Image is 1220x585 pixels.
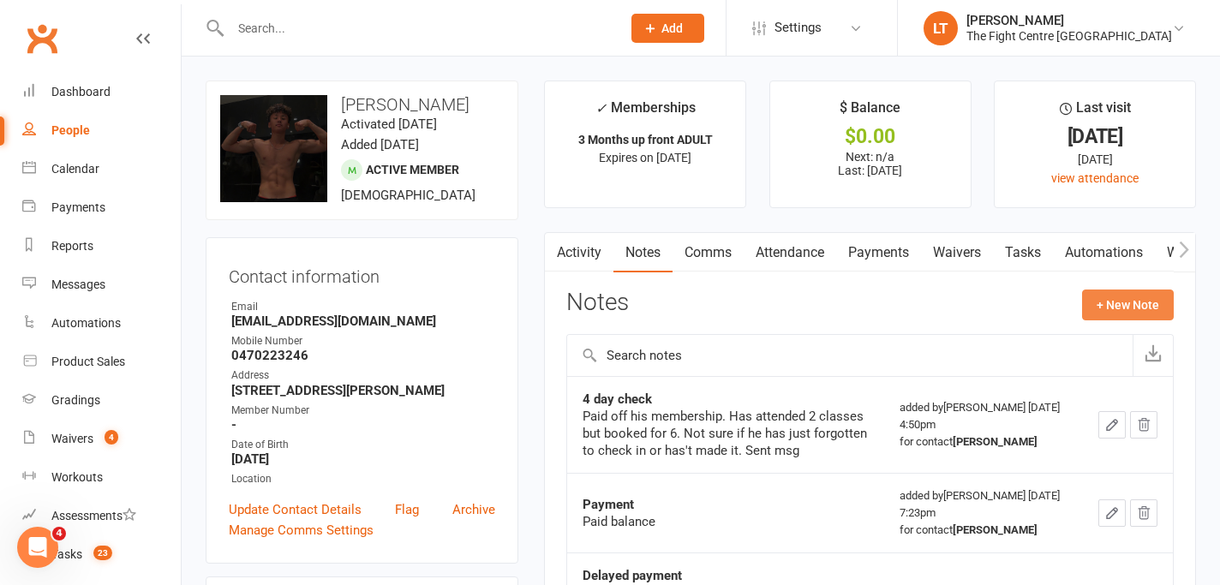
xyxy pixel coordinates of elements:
span: Expires on [DATE] [599,151,691,164]
a: Messages [22,266,181,304]
a: Automations [22,304,181,343]
div: LT [924,11,958,45]
strong: 0470223246 [231,348,495,363]
span: Settings [774,9,822,47]
div: Tasks [51,547,82,561]
div: People [51,123,90,137]
span: 4 [52,527,66,540]
span: 4 [105,430,118,445]
strong: [PERSON_NAME] [953,435,1038,448]
div: The Fight Centre [GEOGRAPHIC_DATA] [966,28,1172,44]
div: [PERSON_NAME] [966,13,1172,28]
button: + New Note [1082,290,1174,320]
div: for contact [900,433,1067,451]
h3: Contact information [229,260,495,286]
a: Calendar [22,150,181,188]
input: Search notes [567,335,1133,376]
h3: [PERSON_NAME] [220,95,504,114]
h3: Notes [566,290,629,320]
input: Search... [225,16,609,40]
a: Gradings [22,381,181,420]
time: Activated [DATE] [341,116,437,132]
time: Added [DATE] [341,137,419,152]
div: added by [PERSON_NAME] [DATE] 4:50pm [900,399,1067,451]
a: Update Contact Details [229,499,362,520]
a: Clubworx [21,17,63,60]
strong: [EMAIL_ADDRESS][DOMAIN_NAME] [231,313,495,329]
a: Payments [22,188,181,227]
div: Memberships [595,97,696,128]
strong: - [231,417,495,433]
img: image1747214866.png [220,95,327,202]
div: Assessments [51,509,136,522]
div: Calendar [51,162,99,176]
span: [DEMOGRAPHIC_DATA] [341,188,475,203]
a: view attendance [1051,171,1139,185]
a: Waivers [921,233,993,272]
div: Location [231,471,495,487]
div: Product Sales [51,355,125,368]
div: Waivers [51,432,93,445]
strong: [DATE] [231,451,495,467]
a: Reports [22,227,181,266]
strong: Payment [583,497,634,512]
div: $0.00 [786,128,955,146]
div: Gradings [51,393,100,407]
p: Next: n/a Last: [DATE] [786,150,955,177]
a: Activity [545,233,613,272]
div: Address [231,367,495,384]
div: for contact [900,522,1067,539]
a: Flag [395,499,419,520]
div: added by [PERSON_NAME] [DATE] 7:23pm [900,487,1067,539]
div: Last visit [1060,97,1131,128]
div: Paid balance [583,513,869,530]
strong: Delayed payment [583,568,682,583]
div: [DATE] [1010,128,1180,146]
span: Active member [366,163,459,176]
div: Date of Birth [231,437,495,453]
div: Reports [51,239,93,253]
a: Assessments [22,497,181,535]
strong: 3 Months up front ADULT [578,133,713,146]
a: Tasks [993,233,1053,272]
a: Tasks 23 [22,535,181,574]
a: Archive [452,499,495,520]
div: Messages [51,278,105,291]
div: Email [231,299,495,315]
a: Waivers 4 [22,420,181,458]
i: ✓ [595,100,607,116]
div: Dashboard [51,85,111,98]
div: [DATE] [1010,150,1180,169]
a: Workouts [22,458,181,497]
div: Mobile Number [231,333,495,349]
div: Workouts [51,470,103,484]
a: Payments [836,233,921,272]
a: People [22,111,181,150]
strong: 4 day check [583,391,652,407]
a: Dashboard [22,73,181,111]
div: Automations [51,316,121,330]
div: Paid off his membership. Has attended 2 classes but booked for 6. Not sure if he has just forgott... [583,408,869,459]
strong: [STREET_ADDRESS][PERSON_NAME] [231,383,495,398]
a: Automations [1053,233,1155,272]
span: 23 [93,546,112,560]
iframe: Intercom live chat [17,527,58,568]
strong: [PERSON_NAME] [953,523,1038,536]
div: Member Number [231,403,495,419]
a: Product Sales [22,343,181,381]
a: Notes [613,233,673,272]
div: Payments [51,200,105,214]
span: Add [661,21,683,35]
a: Comms [673,233,744,272]
a: Manage Comms Settings [229,520,374,540]
div: $ Balance [840,97,900,128]
button: Add [631,14,704,43]
a: Attendance [744,233,836,272]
